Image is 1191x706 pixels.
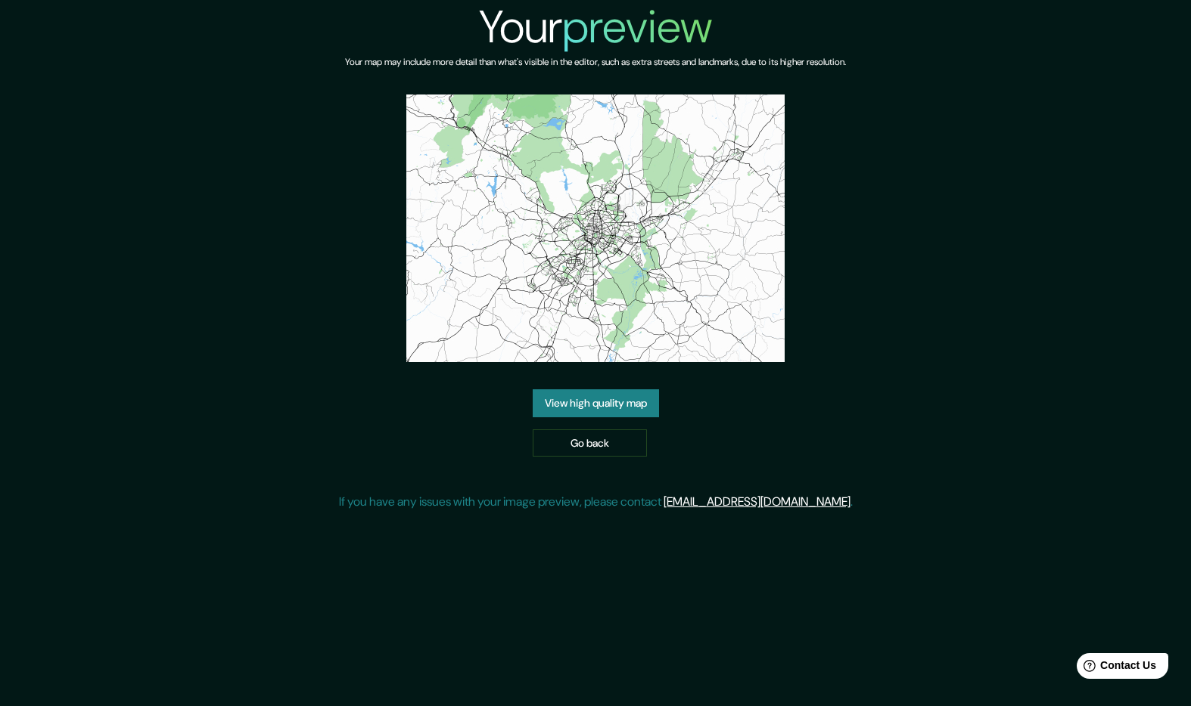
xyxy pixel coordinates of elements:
a: Go back [533,429,647,457]
p: If you have any issues with your image preview, please contact . [339,493,853,511]
h6: Your map may include more detail than what's visible in the editor, such as extra streets and lan... [345,54,846,70]
img: created-map-preview [406,94,785,362]
a: [EMAIL_ADDRESS][DOMAIN_NAME] [664,494,850,509]
iframe: Help widget launcher [1056,647,1174,689]
a: View high quality map [533,389,659,417]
